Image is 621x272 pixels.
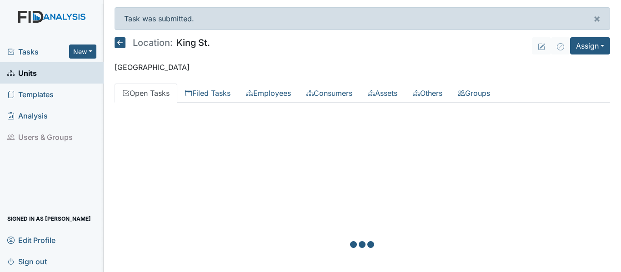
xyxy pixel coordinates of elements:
button: × [584,8,610,30]
a: Employees [238,84,299,103]
a: Tasks [7,46,69,57]
span: Analysis [7,109,48,123]
a: Assets [360,84,405,103]
a: Filed Tasks [177,84,238,103]
button: New [69,45,96,59]
a: Others [405,84,450,103]
span: Units [7,66,37,80]
span: × [593,12,601,25]
div: Task was submitted. [115,7,610,30]
span: Signed in as [PERSON_NAME] [7,212,91,226]
span: Sign out [7,254,47,268]
span: Location: [133,38,173,47]
button: Assign [570,37,610,54]
span: Templates [7,87,54,101]
h5: King St. [115,37,210,48]
a: Consumers [299,84,360,103]
a: Groups [450,84,498,103]
a: Open Tasks [115,84,177,103]
p: [GEOGRAPHIC_DATA] [115,62,610,73]
span: Edit Profile [7,233,55,247]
